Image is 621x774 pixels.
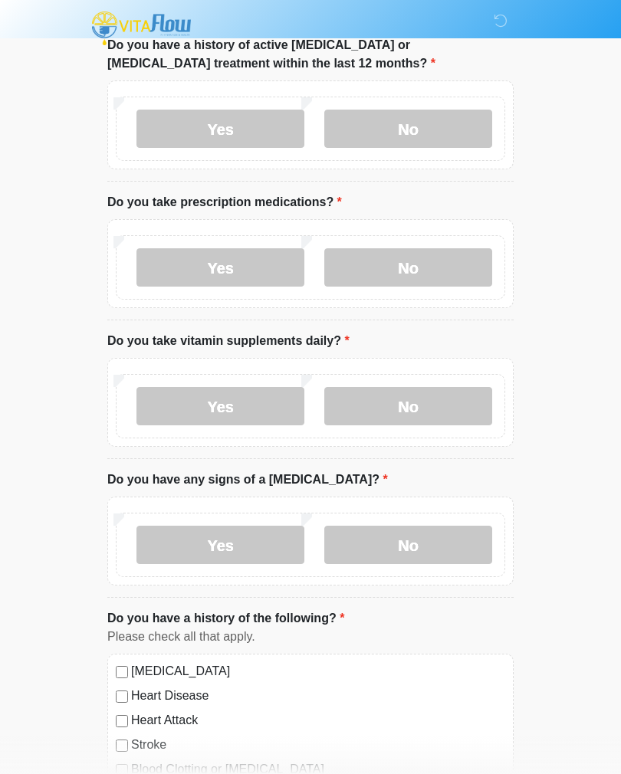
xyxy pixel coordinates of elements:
[107,609,344,628] label: Do you have a history of the following?
[116,690,128,703] input: Heart Disease
[92,11,191,45] img: Vitaflow IV Hydration and Health Logo
[136,248,304,287] label: Yes
[324,387,492,425] label: No
[136,526,304,564] label: Yes
[136,387,304,425] label: Yes
[324,110,492,148] label: No
[116,666,128,678] input: [MEDICAL_DATA]
[131,687,505,705] label: Heart Disease
[107,193,342,212] label: Do you take prescription medications?
[131,711,505,730] label: Heart Attack
[324,526,492,564] label: No
[107,628,514,646] div: Please check all that apply.
[116,715,128,727] input: Heart Attack
[116,740,128,752] input: Stroke
[107,332,350,350] label: Do you take vitamin supplements daily?
[107,471,388,489] label: Do you have any signs of a [MEDICAL_DATA]?
[136,110,304,148] label: Yes
[131,736,505,754] label: Stroke
[324,248,492,287] label: No
[131,662,505,681] label: [MEDICAL_DATA]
